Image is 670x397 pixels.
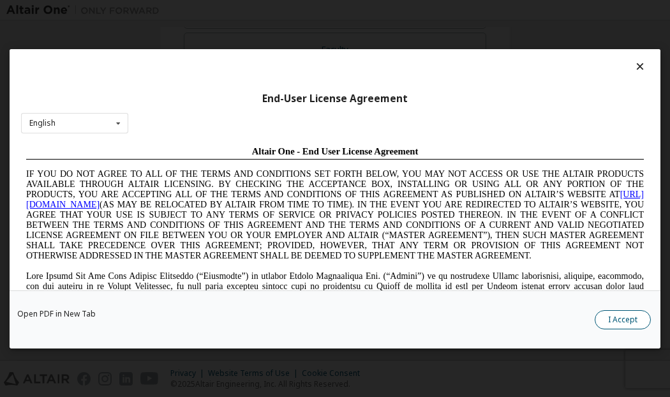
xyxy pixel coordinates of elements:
span: IF YOU DO NOT AGREE TO ALL OF THE TERMS AND CONDITIONS SET FORTH BELOW, YOU MAY NOT ACCESS OR USE... [5,28,623,119]
span: Altair One - End User License Agreement [231,5,398,15]
span: Lore Ipsumd Sit Ame Cons Adipisc Elitseddo (“Eiusmodte”) in utlabor Etdolo Magnaaliqua Eni. (“Adm... [5,130,623,232]
a: [URL][DOMAIN_NAME] [5,49,623,68]
button: I Accept [595,310,651,329]
div: English [29,119,56,127]
div: End-User License Agreement [21,92,649,105]
a: Open PDF in New Tab [17,310,96,317]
